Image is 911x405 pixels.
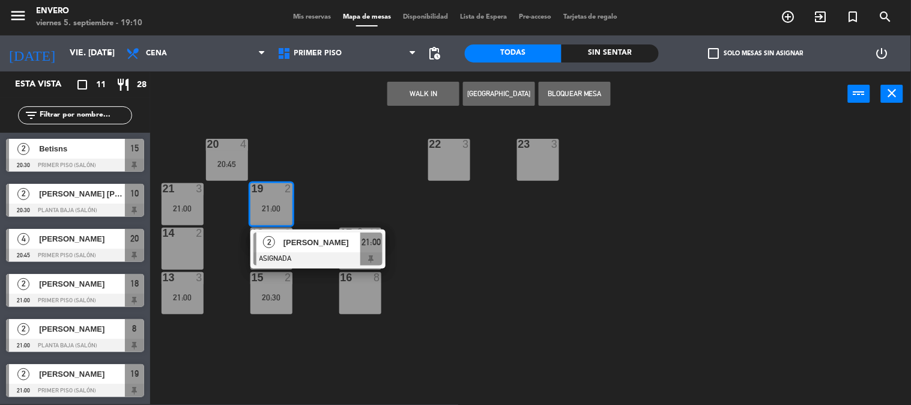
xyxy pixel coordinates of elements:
span: 11 [96,78,106,92]
span: 2 [263,236,275,248]
button: WALK IN [387,82,459,106]
div: 4 [240,139,247,150]
span: 18 [130,276,139,291]
div: 20:45 [206,160,248,168]
span: Lista de Espera [454,14,513,20]
div: Todas [465,44,562,62]
span: 19 [130,367,139,381]
i: exit_to_app [814,10,828,24]
i: power_settings_new [875,46,889,61]
div: 2 [285,272,292,283]
span: Tarjetas de regalo [557,14,624,20]
div: 3 [196,272,203,283]
div: 8 [374,272,381,283]
button: [GEOGRAPHIC_DATA] [463,82,535,106]
i: menu [9,7,27,25]
span: [PERSON_NAME] [39,368,125,380]
div: Envero [36,5,142,17]
button: power_input [848,85,870,103]
i: close [885,86,900,100]
span: pending_actions [428,46,442,61]
div: 20:30 [250,293,292,302]
span: 8 [133,321,137,336]
div: 21:00 [162,293,204,302]
div: 21:00 [162,204,204,213]
div: Sin sentar [561,44,659,62]
span: [PERSON_NAME] [39,278,125,290]
div: 3 [462,139,470,150]
span: 2 [17,188,29,200]
span: 2 [17,368,29,380]
span: [PERSON_NAME] [39,233,125,245]
i: lock [355,228,365,238]
span: Mapa de mesas [337,14,397,20]
i: power_input [852,86,867,100]
span: 2 [17,323,29,335]
div: 2 [285,183,292,194]
span: 4 [17,233,29,245]
i: turned_in_not [846,10,861,24]
i: arrow_drop_down [103,46,117,61]
i: search [879,10,893,24]
span: 28 [137,78,147,92]
span: [PERSON_NAME] [283,236,360,249]
span: Betisns [39,142,125,155]
div: 10 [369,228,381,239]
span: Disponibilidad [397,14,454,20]
span: Pre-acceso [513,14,557,20]
span: Mis reservas [287,14,337,20]
div: 3 [196,183,203,194]
span: check_box_outline_blank [708,48,719,59]
span: 21:00 [362,235,381,249]
div: 20 [207,139,208,150]
span: 15 [130,141,139,156]
label: Solo mesas sin asignar [708,48,803,59]
span: Cena [146,49,167,58]
span: 2 [17,278,29,290]
i: restaurant [116,78,130,92]
span: Primer Piso [294,49,342,58]
div: 3 [551,139,558,150]
span: 10 [130,186,139,201]
button: Bloquear Mesa [539,82,611,106]
input: Filtrar por nombre... [38,109,132,122]
div: viernes 5. septiembre - 19:10 [36,17,142,29]
div: 2 [196,228,203,239]
span: 20 [130,231,139,246]
span: [PERSON_NAME] [39,323,125,335]
i: filter_list [24,108,38,123]
div: 21:00 [250,204,292,213]
button: menu [9,7,27,29]
button: close [881,85,903,103]
div: Esta vista [6,78,86,92]
span: 2 [17,143,29,155]
div: 2 [285,228,292,239]
i: crop_square [75,78,89,92]
i: add_circle_outline [781,10,796,24]
span: [PERSON_NAME] [PERSON_NAME] [39,187,125,200]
